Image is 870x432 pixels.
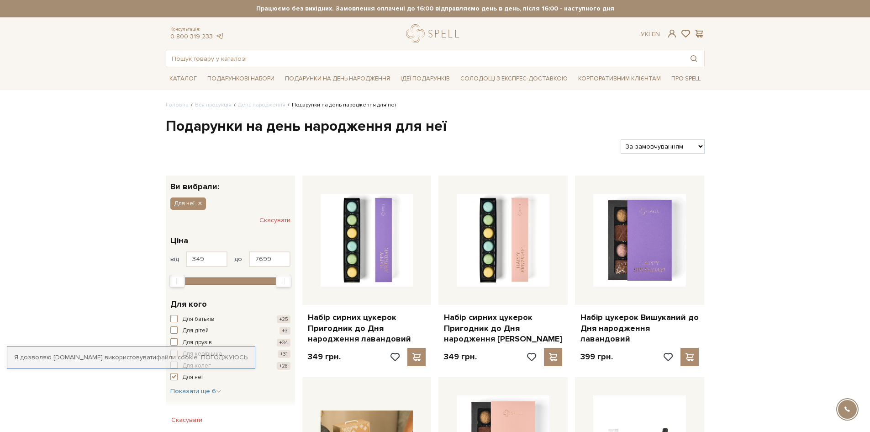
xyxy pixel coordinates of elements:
a: Ідеї подарунків [397,72,453,86]
a: Солодощі з експрес-доставкою [457,71,571,86]
a: День народження [238,101,285,108]
button: Для неї [170,373,290,382]
p: 349 грн. [308,352,341,362]
div: Min [169,275,185,288]
span: Для друзів [182,338,212,347]
span: Консультація: [170,27,224,32]
p: 349 грн. [444,352,477,362]
span: Для неї [174,199,195,208]
span: Ціна [170,235,188,247]
span: +31 [278,350,290,358]
a: файли cookie [156,353,198,361]
button: Для батьків +25 [170,315,290,324]
span: Для батьків [182,315,214,324]
button: Для неї [170,197,206,209]
button: Для дітей +3 [170,326,290,336]
input: Ціна [186,251,227,267]
a: Погоджуюсь [201,353,248,362]
span: +34 [277,339,290,347]
a: Подарункові набори [204,72,278,86]
button: Показати ще 6 [170,387,221,396]
a: Про Spell [668,72,704,86]
div: Я дозволяю [DOMAIN_NAME] використовувати [7,353,255,362]
span: до [234,255,242,263]
a: Корпоративним клієнтам [575,72,664,86]
span: Показати ще 6 [170,387,221,395]
a: En [652,30,660,38]
button: Скасувати [166,413,208,427]
a: Набір цукерок Вишуканий до Дня народження лавандовий [580,312,699,344]
button: Для друзів +34 [170,338,290,347]
button: Пошук товару у каталозі [683,50,704,67]
a: Головна [166,101,189,108]
h1: Подарунки на день народження для неї [166,117,705,136]
a: logo [406,24,463,43]
a: Каталог [166,72,200,86]
button: Скасувати [259,213,290,228]
div: Ви вибрали: [166,176,295,191]
strong: Працюємо без вихідних. Замовлення оплачені до 16:00 відправляємо день в день, після 16:00 - насту... [166,5,705,13]
a: Вся продукція [195,101,232,108]
li: Подарунки на день народження для неї [285,101,396,109]
span: +3 [279,327,290,335]
div: Ук [641,30,660,38]
span: | [649,30,650,38]
span: Для дітей [182,326,209,336]
input: Пошук товару у каталозі [166,50,683,67]
a: Подарунки на День народження [281,72,394,86]
a: Набір сирних цукерок Пригодник до Дня народження [PERSON_NAME] [444,312,562,344]
span: від [170,255,179,263]
span: Для неї [182,373,203,382]
div: Max [276,275,291,288]
p: 399 грн. [580,352,613,362]
input: Ціна [249,251,290,267]
span: Для кого [170,298,207,310]
a: Набір сирних цукерок Пригодник до Дня народження лавандовий [308,312,426,344]
a: telegram [215,32,224,40]
span: +28 [277,362,290,370]
span: +25 [277,315,290,323]
a: 0 800 319 233 [170,32,213,40]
